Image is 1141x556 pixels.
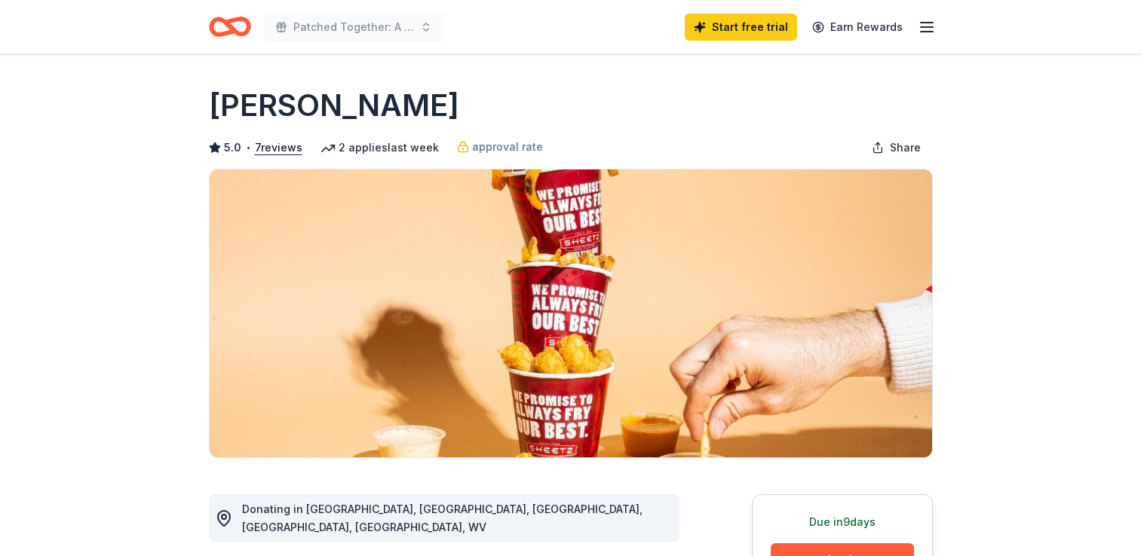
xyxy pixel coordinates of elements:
a: Home [209,9,251,44]
button: Patched Together: A Day of Music to Benefit the Healing Patch [263,12,444,42]
span: approval rate [472,138,543,156]
a: approval rate [457,138,543,156]
span: • [245,142,250,154]
div: Due in 9 days [771,513,914,531]
span: 5.0 [224,139,241,157]
img: Image for Sheetz [210,170,932,457]
button: 7reviews [255,139,302,157]
button: Share [860,133,933,163]
div: 2 applies last week [321,139,439,157]
a: Earn Rewards [803,14,912,41]
span: Patched Together: A Day of Music to Benefit the Healing Patch [293,18,414,36]
h1: [PERSON_NAME] [209,84,459,127]
span: Donating in [GEOGRAPHIC_DATA], [GEOGRAPHIC_DATA], [GEOGRAPHIC_DATA], [GEOGRAPHIC_DATA], [GEOGRAPH... [242,503,643,533]
span: Share [890,139,921,157]
a: Start free trial [685,14,797,41]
